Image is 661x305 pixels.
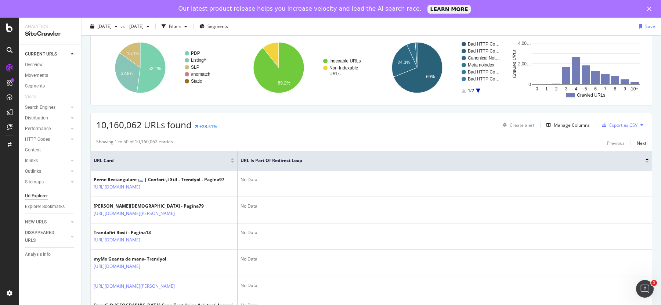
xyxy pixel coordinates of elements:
[25,114,69,122] a: Distribution
[25,192,48,200] div: Url Explorer
[468,62,494,68] text: Meta noindex
[120,23,126,29] span: vs
[637,140,646,146] div: Next
[96,36,231,100] svg: A chart.
[25,178,69,186] a: Sitemaps
[25,72,48,79] div: Movements
[191,51,200,56] text: PDP
[94,256,172,262] div: myMo Geanta de mana- Trendyol
[577,93,605,98] text: Crawled URLs
[25,146,41,154] div: Content
[518,41,531,46] text: 4,00…
[25,61,43,69] div: Overview
[94,263,140,270] a: [URL][DOMAIN_NAME]
[398,60,410,65] text: 24.3%
[500,119,534,131] button: Create alert
[127,51,140,56] text: 15.1%
[25,50,57,58] div: CURRENT URLS
[87,21,120,32] button: [DATE]
[25,61,76,69] a: Overview
[468,55,500,61] text: Canonical Not…
[543,121,590,129] button: Manage Columns
[25,50,69,58] a: CURRENT URLS
[178,5,422,12] div: Our latest product release helps you increase velocity and lead the AI search race.
[25,146,76,154] a: Content
[25,251,51,258] div: Analysis Info
[594,86,597,91] text: 6
[25,157,69,165] a: Inlinks
[25,24,75,30] div: Analytics
[518,61,531,67] text: 2,00…
[191,72,210,77] text: #nomatch
[278,80,290,86] text: 89.2%
[585,86,587,91] text: 5
[97,23,112,29] span: 2025 Aug. 9th
[241,256,649,262] div: No Data
[25,251,76,258] a: Analysis Info
[624,86,626,91] text: 9
[607,140,625,146] div: Previous
[528,82,531,87] text: 0
[25,114,48,122] div: Distribution
[645,23,655,29] div: Save
[545,86,548,91] text: 1
[468,49,499,54] text: Bad HTTP Co…
[510,122,534,128] div: Create alert
[555,86,558,91] text: 2
[235,36,369,100] svg: A chart.
[25,218,47,226] div: NEW URLS
[191,79,202,84] text: Static
[636,280,654,298] iframe: Intercom live chat
[25,104,69,111] a: Search Engines
[94,176,224,183] div: Perne Rectangulare 🛏️ | Confort și Stil - Trendyol - Pagina97
[468,69,499,75] text: Bad HTTP Co…
[96,139,173,147] div: Showing 1 to 50 of 10,160,062 entries
[25,82,45,90] div: Segments
[241,282,649,289] div: No Data
[468,88,474,93] text: 1/2
[535,86,538,91] text: 0
[25,218,69,226] a: NEW URLS
[25,136,69,143] a: HTTP Codes
[631,86,638,91] text: 10+
[647,7,654,11] div: Close
[169,23,181,29] div: Filters
[94,283,175,290] a: [URL][DOMAIN_NAME][PERSON_NAME]
[126,21,152,32] button: [DATE]
[373,36,508,100] svg: A chart.
[241,229,649,236] div: No Data
[25,30,75,38] div: SiteCrawler
[426,74,435,79] text: 69%
[25,93,43,101] a: Visits
[94,229,172,236] div: Trandafiri Rosii - Pagina13
[94,210,175,217] a: [URL][DOMAIN_NAME][PERSON_NAME]
[604,86,607,91] text: 7
[25,104,55,111] div: Search Engines
[241,203,649,209] div: No Data
[126,23,144,29] span: 2025 Jun. 30th
[25,125,51,133] div: Performance
[636,21,655,32] button: Save
[25,125,69,133] a: Performance
[468,76,499,82] text: Bad HTTP Co…
[468,42,499,47] text: Bad HTTP Co…
[148,66,161,71] text: 52.1%
[25,168,41,175] div: Outlinks
[575,86,577,91] text: 4
[159,21,190,32] button: Filters
[599,119,637,131] button: Export as CSV
[554,122,590,128] div: Manage Columns
[25,192,76,200] a: Url Explorer
[512,36,646,100] svg: A chart.
[609,122,637,128] div: Export as CSV
[191,65,199,70] text: SLP
[207,23,228,29] span: Segments
[94,203,207,209] div: [PERSON_NAME][DEMOGRAPHIC_DATA] - Pagina79
[241,157,634,164] span: URL is Part of Redirect Loop
[25,203,76,211] a: Explorer Bookmarks
[25,72,76,79] a: Movements
[565,86,567,91] text: 3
